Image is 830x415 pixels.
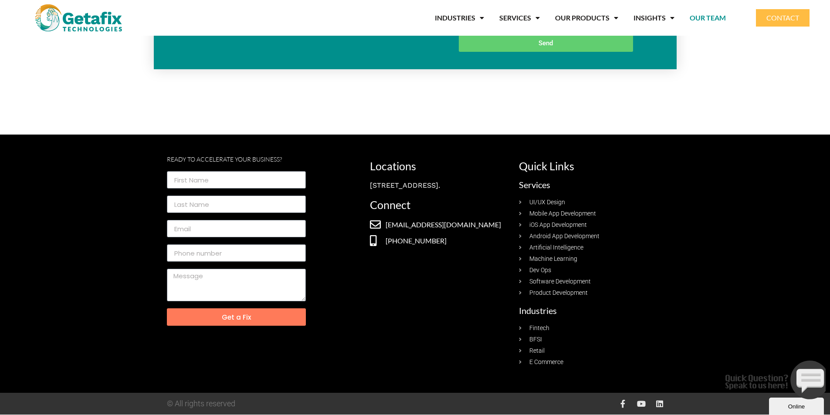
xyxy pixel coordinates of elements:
[459,34,633,52] button: Send
[370,219,510,230] a: [EMAIL_ADDRESS][DOMAIN_NAME]
[527,288,588,297] span: Product Development
[519,346,659,355] a: Retail
[519,306,659,315] h2: Industries
[527,335,542,344] span: BFSI
[527,209,596,218] span: Mobile App Development
[722,357,826,403] iframe: chat widget
[527,277,591,286] span: Software Development
[167,171,306,189] input: First Name
[769,396,826,415] iframe: chat widget
[370,235,510,246] a: [PHONE_NUMBER]
[519,180,659,189] h2: Services
[527,324,549,333] span: Fintech
[756,9,810,27] a: CONTACT
[519,254,659,263] a: Machine Learning
[519,266,659,275] a: Dev Ops
[370,199,510,210] h2: Connect
[519,243,659,252] a: Artificial Intelligence
[519,220,659,229] a: iOS App Development
[519,198,659,207] a: UI/UX Design
[435,8,484,28] a: INDUSTRIES
[519,335,659,344] a: BFSI
[167,308,306,326] button: Get a Fix
[383,236,447,246] span: [PHONE_NUMBER]
[162,8,726,28] nav: Menu
[527,220,587,229] span: iOS App Development
[519,358,659,367] a: E Commerce
[519,324,659,333] a: Fintech
[3,3,107,42] img: Chat attention grabber
[527,243,583,252] span: Artificial Intelligence
[634,8,674,28] a: INSIGHTS
[527,254,577,263] span: Machine Learning
[527,232,600,241] span: Android App Development
[519,161,659,172] h2: Quick Links
[766,14,799,21] span: CONTACT
[167,156,306,162] p: Ready to Accelerate your business?
[167,244,306,262] input: Only numbers and phone characters (#, -, *, etc) are accepted.
[690,8,726,28] a: OUR TEAM
[555,8,618,28] a: OUR PRODUCTS
[383,219,501,230] span: [EMAIL_ADDRESS][DOMAIN_NAME]
[519,232,659,241] a: Android App Development
[370,180,510,191] div: [STREET_ADDRESS].
[519,209,659,218] a: Mobile App Development
[167,400,415,408] p: © All rights reserved
[527,346,545,355] span: Retail
[519,277,659,286] a: Software Development
[527,358,563,367] span: E Commerce
[35,4,122,31] img: web and mobile application development company
[167,171,306,333] form: footer Form
[370,161,510,172] h2: Locations
[222,314,251,321] span: Get a Fix
[527,198,565,207] span: UI/UX Design
[167,196,306,213] input: Last Name
[519,288,659,297] a: Product Development
[499,8,540,28] a: SERVICES
[539,40,553,47] span: Send
[527,266,551,275] span: Dev Ops
[167,220,306,237] input: Email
